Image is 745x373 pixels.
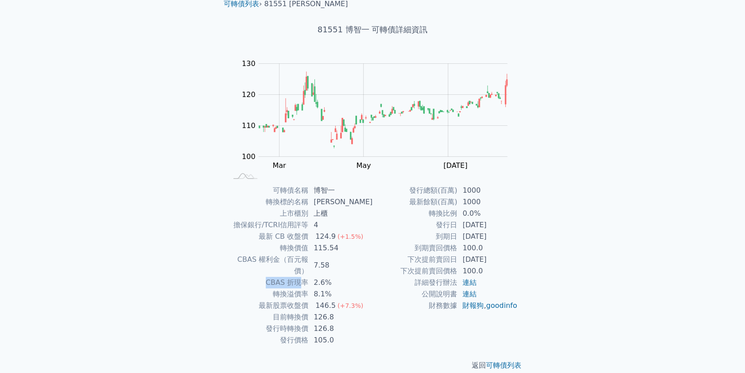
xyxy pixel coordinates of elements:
[227,185,308,196] td: 可轉債名稱
[237,59,520,170] g: Chart
[227,254,308,277] td: CBAS 權利金（百元報價）
[227,334,308,346] td: 發行價格
[308,277,372,288] td: 2.6%
[372,219,457,231] td: 發行日
[462,301,484,310] a: 財報狗
[372,300,457,311] td: 財務數據
[457,208,518,219] td: 0.0%
[227,277,308,288] td: CBAS 折現率
[457,265,518,277] td: 100.0
[372,231,457,242] td: 到期日
[308,242,372,254] td: 115.54
[227,242,308,254] td: 轉換價值
[242,59,256,68] tspan: 130
[308,208,372,219] td: 上櫃
[227,311,308,323] td: 目前轉換價
[457,219,518,231] td: [DATE]
[486,361,521,369] a: 可轉債列表
[372,208,457,219] td: 轉換比例
[356,161,371,170] tspan: May
[486,301,517,310] a: goodinfo
[308,334,372,346] td: 105.0
[457,196,518,208] td: 1000
[308,196,372,208] td: [PERSON_NAME]
[308,185,372,196] td: 博智一
[227,208,308,219] td: 上市櫃別
[372,196,457,208] td: 最新餘額(百萬)
[217,23,528,36] h1: 81551 博智一 可轉債詳細資訊
[227,219,308,231] td: 擔保銀行/TCRI信用評等
[314,231,338,242] div: 124.9
[227,300,308,311] td: 最新股票收盤價
[372,242,457,254] td: 到期賣回價格
[242,90,256,99] tspan: 120
[308,323,372,334] td: 126.8
[457,185,518,196] td: 1000
[443,161,467,170] tspan: [DATE]
[217,360,528,371] p: 返回
[308,288,372,300] td: 8.1%
[338,233,363,240] span: (+1.5%)
[227,323,308,334] td: 發行時轉換價
[372,277,457,288] td: 詳細發行辦法
[457,231,518,242] td: [DATE]
[462,278,477,287] a: 連結
[308,219,372,231] td: 4
[372,254,457,265] td: 下次提前賣回日
[457,300,518,311] td: ,
[372,288,457,300] td: 公開說明書
[462,290,477,298] a: 連結
[227,196,308,208] td: 轉換標的名稱
[227,288,308,300] td: 轉換溢價率
[227,231,308,242] td: 最新 CB 收盤價
[308,254,372,277] td: 7.58
[372,265,457,277] td: 下次提前賣回價格
[314,300,338,311] div: 146.5
[242,152,256,161] tspan: 100
[372,185,457,196] td: 發行總額(百萬)
[242,121,256,130] tspan: 110
[457,242,518,254] td: 100.0
[457,254,518,265] td: [DATE]
[338,302,363,309] span: (+7.3%)
[272,161,286,170] tspan: Mar
[308,311,372,323] td: 126.8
